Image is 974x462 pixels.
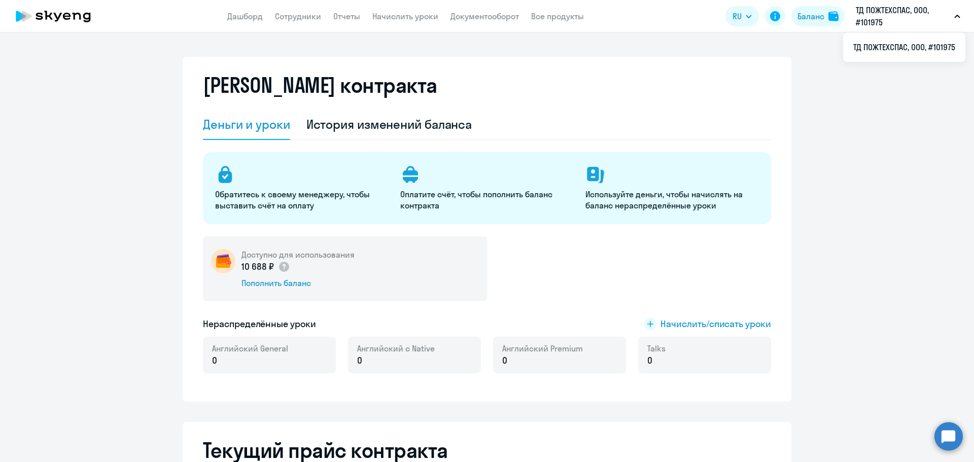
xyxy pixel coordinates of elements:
[400,189,573,211] p: Оплатите счёт, чтобы пополнить баланс контракта
[660,317,771,331] span: Начислить/списать уроки
[502,354,507,367] span: 0
[306,116,472,132] div: История изменений баланса
[241,249,355,260] h5: Доступно для использования
[275,11,321,21] a: Сотрудники
[733,10,742,22] span: RU
[791,6,845,26] button: Балансbalance
[647,343,666,354] span: Talks
[856,4,950,28] p: ТД ПОЖТЕХСПАС, ООО, #101975
[357,354,362,367] span: 0
[203,317,316,331] h5: Нераспределённые уроки
[828,11,839,21] img: balance
[212,343,288,354] span: Английский General
[843,32,965,62] ul: RU
[450,11,519,21] a: Документооборот
[241,277,355,289] div: Пополнить баланс
[851,4,965,28] button: ТД ПОЖТЕХСПАС, ООО, #101975
[647,354,652,367] span: 0
[241,260,290,273] p: 10 688 ₽
[212,354,217,367] span: 0
[357,343,435,354] span: Английский с Native
[227,11,263,21] a: Дашборд
[211,249,235,273] img: wallet-circle.png
[585,189,758,211] p: Используйте деньги, чтобы начислять на баланс нераспределённые уроки
[372,11,438,21] a: Начислить уроки
[215,189,388,211] p: Обратитесь к своему менеджеру, чтобы выставить счёт на оплату
[203,73,437,97] h2: [PERSON_NAME] контракта
[502,343,583,354] span: Английский Premium
[797,10,824,22] div: Баланс
[333,11,360,21] a: Отчеты
[725,6,759,26] button: RU
[531,11,584,21] a: Все продукты
[203,116,290,132] div: Деньги и уроки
